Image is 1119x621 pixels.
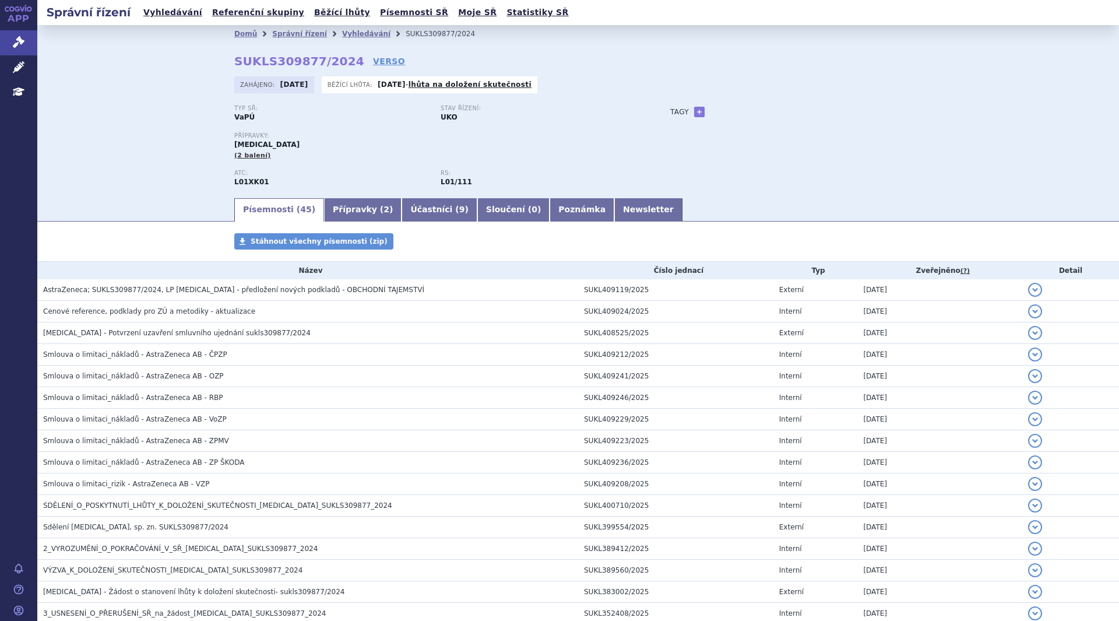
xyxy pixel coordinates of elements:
[857,517,1022,538] td: [DATE]
[503,5,572,20] a: Statistiky SŘ
[1028,304,1042,318] button: detail
[1028,455,1042,469] button: detail
[779,394,802,402] span: Interní
[409,80,532,89] a: lhůta na doložení skutečnosti
[578,387,773,409] td: SUKL409246/2025
[857,301,1022,322] td: [DATE]
[779,307,802,315] span: Interní
[578,581,773,603] td: SUKL383002/2025
[43,415,227,423] span: Smlouva o limitaci_nákladů - AstraZeneca AB - VoZP
[1028,520,1042,534] button: detail
[857,452,1022,473] td: [DATE]
[578,473,773,495] td: SUKL409208/2025
[857,344,1022,366] td: [DATE]
[240,80,277,89] span: Zahájeno:
[234,152,271,159] span: (2 balení)
[857,387,1022,409] td: [DATE]
[234,113,255,121] strong: VaPÚ
[694,107,705,117] a: +
[43,566,302,574] span: VÝZVA_K_DOLOŽENÍ_SKUTEČNOSTI_LYNPARZA_SUKLS309877_2024
[43,609,326,618] span: 3_USNESENÍ_O_PŘERUŠENÍ_SŘ_na_žádost_LYNPARZA_SUKLS309877_2024
[376,5,452,20] a: Písemnosti SŘ
[43,307,255,315] span: Cenové reference, podklady pro ZÚ a metodiky - aktualizace
[272,30,327,38] a: Správní řízení
[441,170,635,177] p: RS:
[234,170,429,177] p: ATC:
[779,566,802,574] span: Interní
[578,495,773,517] td: SUKL400710/2025
[578,301,773,322] td: SUKL409024/2025
[578,279,773,301] td: SUKL409119/2025
[857,430,1022,452] td: [DATE]
[779,350,802,359] span: Interní
[779,372,802,380] span: Interní
[779,588,804,596] span: Externí
[234,198,324,222] a: Písemnosti (45)
[857,538,1022,560] td: [DATE]
[779,437,802,445] span: Interní
[477,198,550,222] a: Sloučení (0)
[857,473,1022,495] td: [DATE]
[960,267,970,275] abbr: (?)
[578,452,773,473] td: SUKL409236/2025
[857,366,1022,387] td: [DATE]
[779,458,802,466] span: Interní
[402,198,477,222] a: Účastníci (9)
[234,141,300,149] span: [MEDICAL_DATA]
[43,501,392,510] span: SDĚLENÍ_O_POSKYTNUTÍ_LHŮTY_K_DOLOŽENÍ_SKUTEČNOSTI_LYNPARZA_SUKLS309877_2024
[532,205,537,214] span: 0
[251,237,388,245] span: Stáhnout všechny písemnosti (zip)
[43,372,224,380] span: Smlouva o limitaci_nákladů - AstraZeneca AB - OZP
[578,538,773,560] td: SUKL389412/2025
[1028,326,1042,340] button: detail
[43,458,244,466] span: Smlouva o limitaci_nákladů - AstraZeneca AB - ZP ŠKODA
[383,205,389,214] span: 2
[441,113,458,121] strong: UKO
[779,545,802,553] span: Interní
[378,80,532,89] p: -
[1028,477,1042,491] button: detail
[43,545,318,553] span: 2_VYROZUMĚNÍ_O_POKRAČOVÁNÍ_V_SŘ_LYNPARZA_SUKLS309877_2024
[779,501,802,510] span: Interní
[857,279,1022,301] td: [DATE]
[578,366,773,387] td: SUKL409241/2025
[857,581,1022,603] td: [DATE]
[234,30,257,38] a: Domů
[406,25,490,43] li: SUKLS309877/2024
[550,198,614,222] a: Poznámka
[328,80,375,89] span: Běžící lhůta:
[614,198,682,222] a: Newsletter
[578,322,773,344] td: SUKL408525/2025
[441,178,472,186] strong: olaparib tbl.
[459,205,465,214] span: 9
[1028,563,1042,577] button: detail
[857,560,1022,581] td: [DATE]
[1028,391,1042,405] button: detail
[857,262,1022,279] th: Zveřejněno
[578,517,773,538] td: SUKL399554/2025
[857,495,1022,517] td: [DATE]
[857,322,1022,344] td: [DATE]
[43,480,209,488] span: Smlouva o limitaci_rizik - AstraZeneca AB - VZP
[234,132,647,139] p: Přípravky:
[857,409,1022,430] td: [DATE]
[234,54,364,68] strong: SUKLS309877/2024
[37,262,578,279] th: Název
[779,609,802,618] span: Interní
[43,286,424,294] span: AstraZeneca; SUKLS309877/2024, LP LYNPARZA - předložení nových podkladů - OBCHODNÍ TAJEMSTVÍ
[441,105,635,112] p: Stav řízení:
[779,286,804,294] span: Externí
[779,480,802,488] span: Interní
[373,55,405,67] a: VERSO
[578,409,773,430] td: SUKL409229/2025
[234,233,393,250] a: Stáhnout všechny písemnosti (zip)
[280,80,308,89] strong: [DATE]
[234,105,429,112] p: Typ SŘ:
[1028,434,1042,448] button: detail
[1028,585,1042,599] button: detail
[773,262,858,279] th: Typ
[43,329,311,337] span: LYNPARZA - Potvrzení uzavření smluvního ujednání sukls309877/2024
[455,5,500,20] a: Moje SŘ
[1028,348,1042,362] button: detail
[234,178,269,186] strong: OLAPARIB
